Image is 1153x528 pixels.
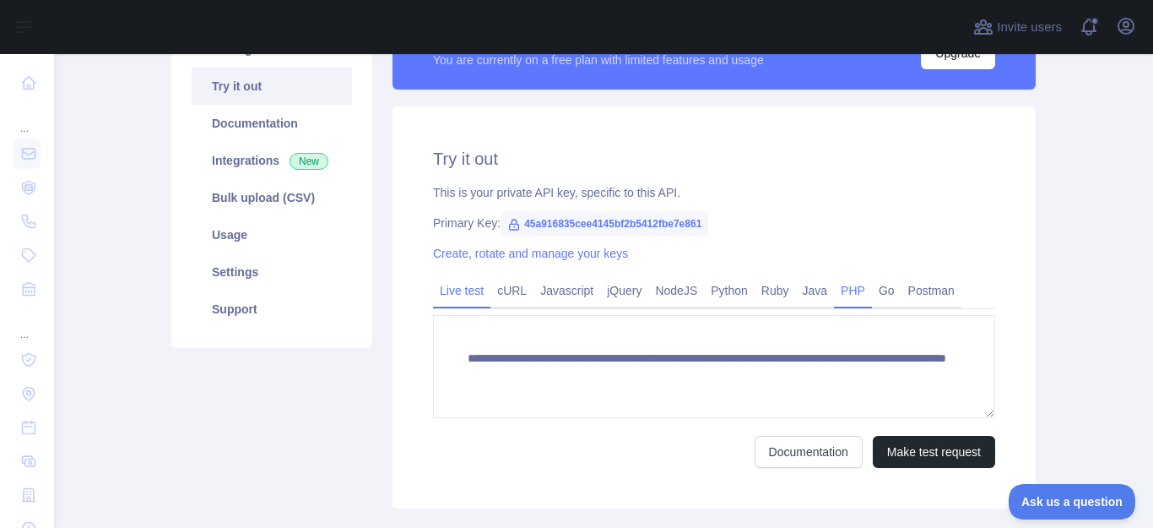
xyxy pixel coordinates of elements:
a: Try it out [192,68,352,105]
a: NodeJS [648,277,704,304]
h2: Try it out [433,147,995,171]
a: Documentation [192,105,352,142]
iframe: Toggle Customer Support [1009,484,1136,520]
a: jQuery [600,277,648,304]
a: Go [872,277,901,304]
a: Ruby [755,277,796,304]
div: You are currently on a free plan with limited features and usage [433,52,764,68]
a: PHP [834,277,872,304]
a: Postman [901,277,961,304]
a: Usage [192,216,352,253]
a: Python [704,277,755,304]
span: 45a916835cee4145bf2b5412fbe7e861 [501,211,708,237]
a: Support [192,291,352,328]
a: Java [796,277,835,304]
a: Documentation [755,436,863,468]
a: Integrations New [192,142,352,179]
div: ... [14,101,41,135]
div: Primary Key: [433,215,995,231]
button: Invite users [970,14,1065,41]
a: Live test [433,277,490,304]
a: Bulk upload (CSV) [192,179,352,216]
span: Invite users [997,18,1062,37]
button: Make test request [873,436,995,468]
a: Javascript [533,277,600,304]
a: Create, rotate and manage your keys [433,247,628,260]
a: cURL [490,277,533,304]
div: This is your private API key, specific to this API. [433,184,995,201]
div: ... [14,308,41,341]
span: New [290,153,328,170]
a: Settings [192,253,352,291]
